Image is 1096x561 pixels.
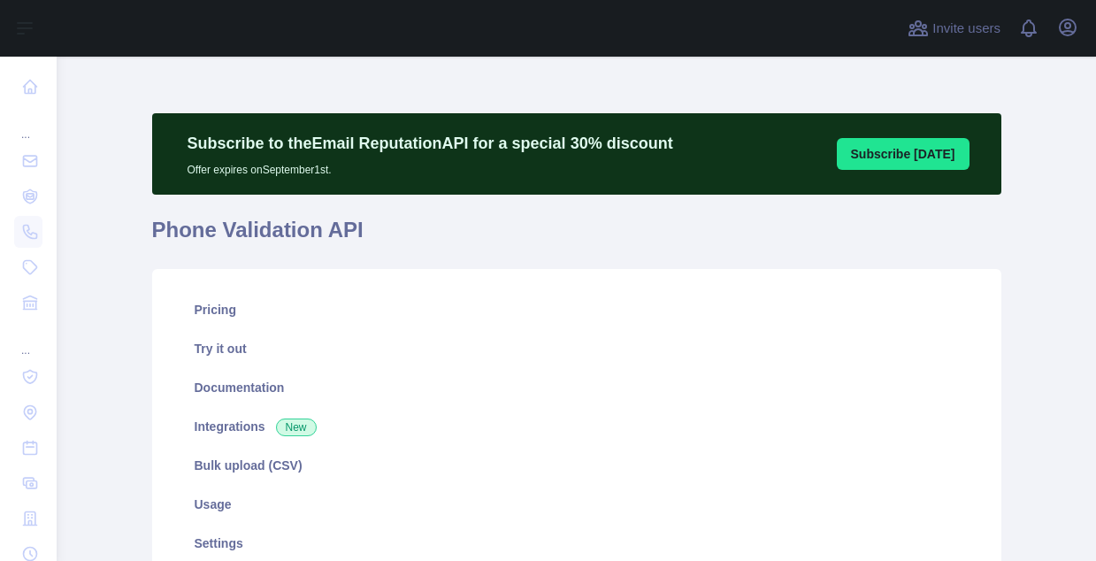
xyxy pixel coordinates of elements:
a: Bulk upload (CSV) [173,446,980,485]
h1: Phone Validation API [152,216,1001,258]
span: New [276,419,317,436]
a: Integrations New [173,407,980,446]
a: Try it out [173,329,980,368]
div: ... [14,322,42,357]
button: Subscribe [DATE] [837,138,970,170]
p: Offer expires on September 1st. [188,156,673,177]
button: Invite users [904,14,1004,42]
p: Subscribe to the Email Reputation API for a special 30 % discount [188,131,673,156]
a: Documentation [173,368,980,407]
a: Pricing [173,290,980,329]
span: Invite users [932,19,1000,39]
div: ... [14,106,42,142]
a: Usage [173,485,980,524]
